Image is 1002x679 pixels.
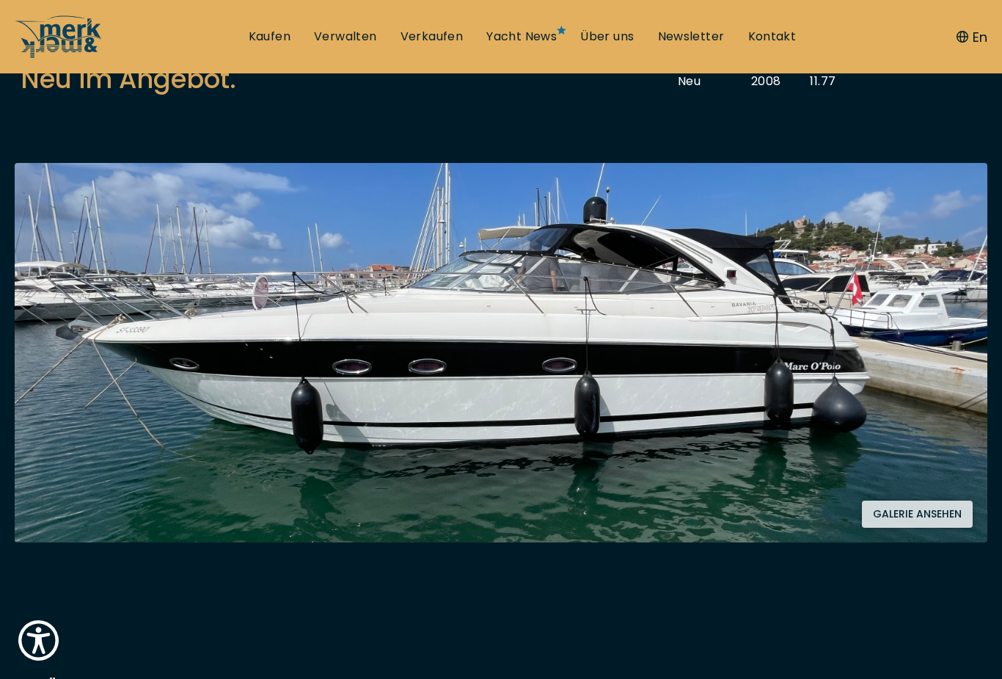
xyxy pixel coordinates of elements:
[314,29,377,45] a: Verwalten
[862,501,973,528] button: Galerie ansehen
[748,29,797,45] a: Kontakt
[21,61,323,97] h2: Neu im Angebot.
[658,29,725,45] a: Newsletter
[678,59,751,90] li: Neu
[957,27,987,47] button: En
[580,29,634,45] a: Über uns
[249,29,290,45] a: Kaufen
[15,617,62,664] button: Show Accessibility Preferences
[401,29,464,45] a: Verkaufen
[810,59,871,90] li: 11.77
[486,29,557,45] a: Yacht News
[15,163,987,542] img: Merk&Merk
[751,59,811,90] li: 2008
